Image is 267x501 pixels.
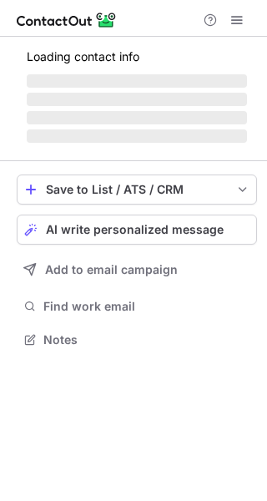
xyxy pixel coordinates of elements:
span: Find work email [43,299,250,314]
button: Notes [17,328,257,352]
button: AI write personalized message [17,215,257,245]
button: save-profile-one-click [17,175,257,205]
p: Loading contact info [27,50,247,63]
img: ContactOut v5.3.10 [17,10,117,30]
span: ‌ [27,74,247,88]
span: ‌ [27,129,247,143]
div: Save to List / ATS / CRM [46,183,228,196]
span: AI write personalized message [46,223,224,236]
button: Add to email campaign [17,255,257,285]
span: Notes [43,332,250,347]
span: Add to email campaign [45,263,178,276]
button: Find work email [17,295,257,318]
span: ‌ [27,93,247,106]
span: ‌ [27,111,247,124]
